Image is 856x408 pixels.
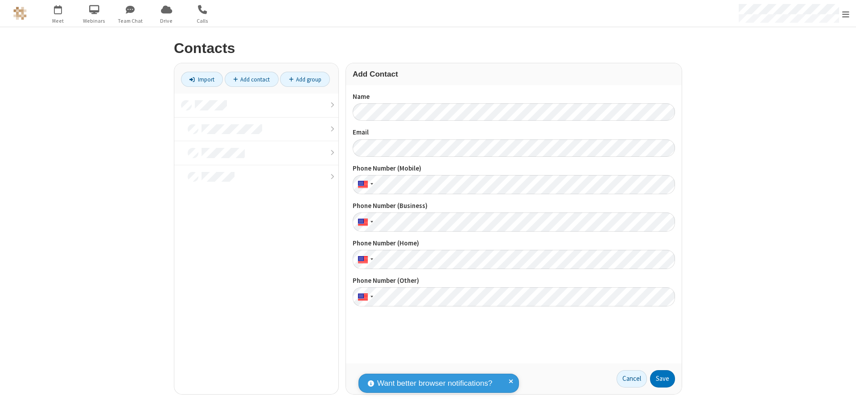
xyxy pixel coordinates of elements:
div: United States: + 1 [353,250,376,269]
div: United States: + 1 [353,287,376,306]
a: Add group [280,72,330,87]
label: Name [353,92,675,102]
img: QA Selenium DO NOT DELETE OR CHANGE [13,7,27,20]
button: Save [650,370,675,388]
span: Team Chat [114,17,147,25]
a: Add contact [225,72,279,87]
div: United States: + 1 [353,175,376,194]
span: Meet [41,17,75,25]
a: Import [181,72,223,87]
label: Phone Number (Home) [353,238,675,249]
h2: Contacts [174,41,682,56]
label: Phone Number (Mobile) [353,163,675,174]
span: Calls [186,17,219,25]
a: Cancel [617,370,647,388]
label: Phone Number (Business) [353,201,675,211]
label: Phone Number (Other) [353,276,675,286]
span: Webinars [78,17,111,25]
h3: Add Contact [353,70,675,78]
div: United States: + 1 [353,212,376,232]
label: Email [353,127,675,138]
span: Want better browser notifications? [377,378,492,389]
span: Drive [150,17,183,25]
